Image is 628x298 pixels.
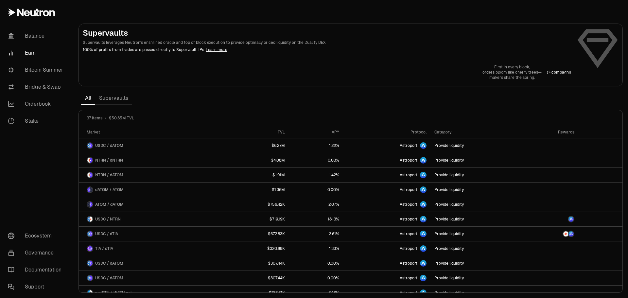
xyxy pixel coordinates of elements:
[289,271,343,285] a: 0.00%
[400,231,417,237] span: Astroport
[227,256,289,271] a: $307.44K
[289,168,343,182] a: 1.42%
[289,212,343,226] a: 18.13%
[87,187,90,192] img: dATOM Logo
[289,138,343,153] a: 1.22%
[343,153,430,167] a: Astroport
[3,113,71,130] a: Stake
[90,172,93,178] img: dATOM Logo
[430,271,520,285] a: Provide liquidity
[400,202,417,207] span: Astroport
[3,44,71,61] a: Earn
[400,275,417,281] span: Astroport
[90,290,93,295] img: WETH.axl Logo
[482,75,542,80] p: makers share the spring.
[289,241,343,256] a: 1.33%
[87,290,90,295] img: wstETH Logo
[227,212,289,226] a: $719.19K
[95,261,123,266] span: USDC / dATOM
[87,143,90,148] img: USDC Logo
[3,79,71,96] a: Bridge & Swap
[95,202,124,207] span: ATOM / dATOM
[95,158,123,163] span: NTRN / dNTRN
[95,231,118,237] span: USDC / dTIA
[79,227,227,241] a: USDC LogodTIA LogoUSDC / dTIA
[95,246,113,251] span: TIA / dTIA
[430,212,520,226] a: Provide liquidity
[293,130,339,135] div: APY
[400,217,417,222] span: Astroport
[227,271,289,285] a: $307.44K
[87,202,90,207] img: ATOM Logo
[79,153,227,167] a: NTRN LogodNTRN LogoNTRN / dNTRN
[79,138,227,153] a: USDC LogodATOM LogoUSDC / dATOM
[87,261,90,266] img: USDC Logo
[343,227,430,241] a: Astroport
[95,92,132,105] a: Supervaults
[227,183,289,197] a: $1.36M
[79,241,227,256] a: TIA LogodTIA LogoTIA / dTIA
[347,130,427,135] div: Protocol
[343,183,430,197] a: Astroport
[547,70,571,75] a: @jcompagni1
[430,183,520,197] a: Provide liquidity
[568,217,574,222] img: ASTRO Logo
[87,130,223,135] div: Market
[227,168,289,182] a: $1.91M
[400,143,417,148] span: Astroport
[343,271,430,285] a: Astroport
[434,130,516,135] div: Category
[430,256,520,271] a: Provide liquidity
[87,115,102,121] span: 37 items
[3,27,71,44] a: Balance
[343,241,430,256] a: Astroport
[95,217,121,222] span: USDC / NTRN
[3,61,71,79] a: Bitcoin Summer
[400,158,417,163] span: Astroport
[3,244,71,261] a: Governance
[482,70,542,75] p: orders bloom like cherry trees—
[400,187,417,192] span: Astroport
[79,183,227,197] a: dATOM LogoATOM LogodATOM / ATOM
[430,241,520,256] a: Provide liquidity
[87,231,90,237] img: USDC Logo
[83,47,571,53] p: 100% of profits from trades are passed directly to Supervault LPs.
[87,158,90,163] img: NTRN Logo
[289,227,343,241] a: 3.61%
[343,168,430,182] a: Astroport
[520,227,578,241] a: NTRN LogoASTRO Logo
[79,212,227,226] a: USDC LogoNTRN LogoUSDC / NTRN
[400,172,417,178] span: Astroport
[3,278,71,295] a: Support
[90,158,93,163] img: dNTRN Logo
[87,275,90,281] img: USDC Logo
[227,138,289,153] a: $6.27M
[430,138,520,153] a: Provide liquidity
[520,212,578,226] a: ASTRO Logo
[79,197,227,212] a: ATOM LogodATOM LogoATOM / dATOM
[430,227,520,241] a: Provide liquidity
[206,47,227,52] a: Learn more
[547,70,571,75] p: @ jcompagni1
[482,64,542,70] p: First in every block,
[3,96,71,113] a: Orderbook
[343,138,430,153] a: Astroport
[343,212,430,226] a: Astroport
[109,115,134,121] span: $50.35M TVL
[79,271,227,285] a: USDC LogodATOM LogoUSDC / dATOM
[568,231,574,237] img: ASTRO Logo
[95,143,123,148] span: USDC / dATOM
[227,227,289,241] a: $672.83K
[563,231,568,237] img: NTRN Logo
[90,217,93,222] img: NTRN Logo
[231,130,285,135] div: TVL
[400,290,417,295] span: Astroport
[87,172,90,178] img: NTRN Logo
[343,197,430,212] a: Astroport
[83,40,571,45] p: Supervaults leverages Neutron's enshrined oracle and top of block execution to provide optimally ...
[289,256,343,271] a: 0.00%
[90,231,93,237] img: dTIA Logo
[83,28,571,38] h2: Supervaults
[227,197,289,212] a: $756.42K
[79,168,227,182] a: NTRN LogodATOM LogoNTRN / dATOM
